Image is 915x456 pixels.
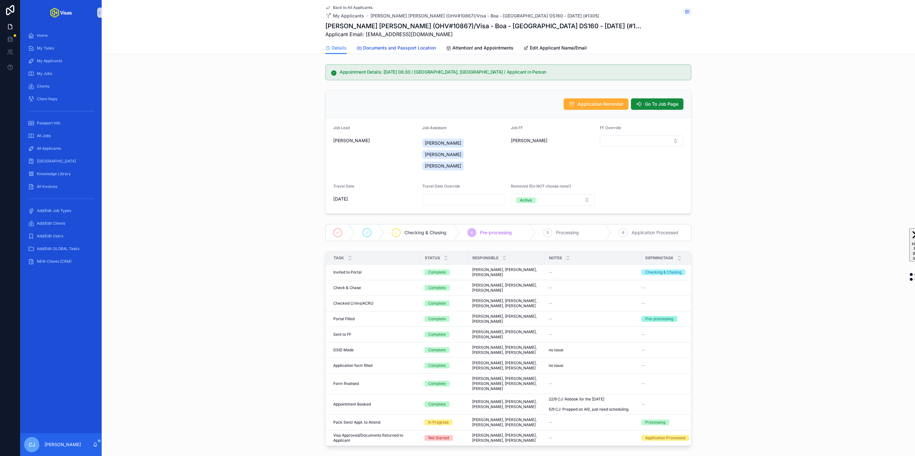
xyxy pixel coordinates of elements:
span: [DATE] [333,196,417,202]
span: -- [641,332,645,337]
div: Not Started [428,435,449,441]
a: NEW Clients (CRM) [24,256,98,267]
p: [PERSON_NAME] [44,441,81,448]
span: [PERSON_NAME], [PERSON_NAME], [PERSON_NAME], [PERSON_NAME] [472,345,541,355]
span: 5 [546,230,549,235]
span: -- [549,332,552,337]
span: -- [549,420,552,425]
span: Add/Edit Clients [37,221,65,226]
span: -- [549,301,552,306]
div: In Progress [428,420,449,425]
span: Travel Date [333,184,354,188]
a: Documents and Passport Location [357,42,436,55]
span: Client Reps [37,96,57,102]
span: Responsible [472,255,498,261]
span: [PERSON_NAME], [PERSON_NAME], [PERSON_NAME], [PERSON_NAME] [472,298,541,308]
span: Passport Info [37,121,60,126]
span: [GEOGRAPHIC_DATA] [37,159,76,164]
span: Attention! and Appointments [452,45,513,51]
span: [PERSON_NAME] [333,137,370,144]
a: Passport Info [24,117,98,129]
span: Removed (Do NOT choose none!) [511,184,571,188]
div: scrollable content [20,25,102,275]
span: no issue [549,363,563,368]
span: All Invoices [37,184,57,189]
div: Pre-processing [645,316,673,322]
div: Active [520,197,532,203]
span: [PERSON_NAME] [425,163,461,169]
div: Complete [428,332,446,337]
h5: Appointment Details: 06/10/2025 08:30 / London, UK / Applicant in Person [340,70,686,74]
a: Details [325,42,347,54]
span: CJ [29,441,35,448]
span: -- [549,270,552,275]
span: 6 [622,230,624,235]
a: [PERSON_NAME] [PERSON_NAME] (OHV#10867)/Visa - Boa - [GEOGRAPHIC_DATA] DS160 - [DATE] (#1305) [370,13,599,19]
span: Application Processed [632,229,678,236]
span: 22/9 CJ: Rebook for the [DATE] 5/9 CJ: Prepped on AIS, just need scheduling [549,397,637,412]
div: Complete [428,316,446,322]
span: DSID Made [333,347,354,353]
span: [PERSON_NAME], [PERSON_NAME], [PERSON_NAME] [472,283,541,293]
span: All Applicants [37,146,61,151]
span: no issue [549,347,563,353]
a: Attention! and Appointments [446,42,513,55]
span: [PERSON_NAME], [PERSON_NAME], [PERSON_NAME] [472,329,541,340]
span: 4 [471,230,473,235]
a: All Jobs [24,130,98,142]
a: Add/Edit Users [24,230,98,242]
span: -- [641,347,645,353]
div: Processing [645,420,665,425]
div: Checking & Chasing [645,269,681,275]
span: -- [641,381,645,386]
span: -- [641,301,645,306]
span: Add/Edit Users [37,234,63,239]
div: Complete [428,285,446,291]
span: [PERSON_NAME] [425,140,461,146]
span: Clients [37,84,49,89]
span: Appointment Booked [333,402,371,407]
span: [PERSON_NAME] [425,151,461,158]
span: -- [549,435,552,440]
span: My Jobs [37,71,52,76]
a: Client Reps [24,93,98,105]
span: Visa Approved/Documents Returned to Applicant [333,433,417,443]
button: Go To Job Page [631,98,683,110]
a: Add/Edit Job Types [24,205,98,216]
span: Processing [556,229,579,236]
span: Travel Date Override [422,184,460,188]
span: Invited to Portal [333,270,362,275]
span: Home [37,33,48,38]
div: Complete [428,269,446,275]
div: Complete [428,347,446,353]
a: My Applicants [325,13,364,19]
span: My Applicants [333,13,364,19]
span: [PERSON_NAME], [PERSON_NAME], [PERSON_NAME], [PERSON_NAME] [472,433,541,443]
span: Job Lead [333,125,350,130]
span: -- [549,316,552,321]
span: Task [334,255,344,261]
span: Notes [549,255,562,261]
span: Checked Crims/ACRO [333,301,373,306]
span: Add/Edit GLOBAL Tasks [37,246,79,251]
a: My Tasks [24,43,98,54]
span: [PERSON_NAME], [PERSON_NAME], [PERSON_NAME] [472,314,541,324]
a: Edit Applicant Name/Email [524,42,587,55]
a: My Applicants [24,55,98,67]
span: -- [641,402,645,407]
span: Go To Job Page [645,101,678,107]
div: Complete [428,381,446,387]
span: DefiningTask [645,255,674,261]
img: App logo [50,8,72,18]
a: Clients [24,81,98,92]
span: [PERSON_NAME], [PERSON_NAME], [PERSON_NAME] [472,267,541,277]
span: NEW Clients (CRM) [37,259,71,264]
a: All Invoices [24,181,98,192]
span: Portal Filled [333,316,355,321]
span: Application Reminder [578,101,623,107]
a: All Applicants [24,143,98,154]
span: Status [425,255,440,261]
span: FF Override [600,125,621,130]
span: [PERSON_NAME] [511,137,547,144]
button: Select Button [511,194,595,206]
